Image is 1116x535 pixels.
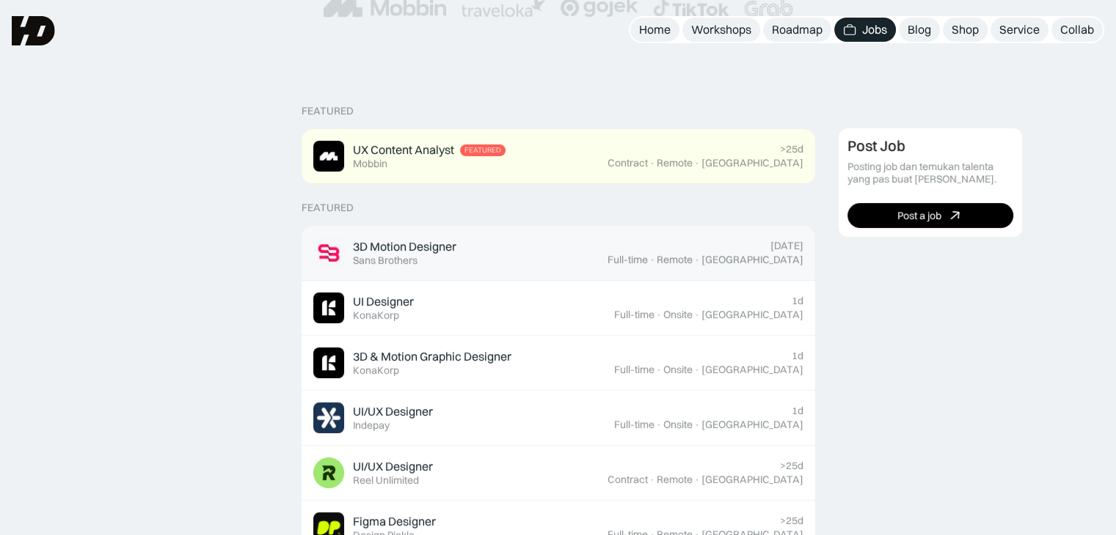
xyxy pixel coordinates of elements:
div: Full-time [614,364,654,376]
div: UI/UX Designer [353,459,433,474]
div: Post a job [897,210,941,222]
div: Remote [657,473,693,486]
div: Onsite [663,418,693,431]
div: [GEOGRAPHIC_DATA] [701,364,803,376]
a: Blog [899,18,940,42]
div: · [694,309,700,321]
div: Reel Unlimited [353,474,419,487]
div: · [649,157,655,169]
a: Shop [943,18,988,42]
div: >25d [780,143,803,155]
div: 3D & Motion Graphic Designer [353,349,511,364]
div: · [656,418,662,431]
a: Roadmap [763,18,831,42]
div: [GEOGRAPHIC_DATA] [701,254,803,266]
div: Shop [952,22,979,37]
div: Workshops [691,22,751,37]
div: 3D Motion Designer [353,239,456,254]
div: · [656,309,662,321]
div: [GEOGRAPHIC_DATA] [701,157,803,169]
div: Collab [1060,22,1094,37]
div: UI/UX Designer [353,404,433,419]
div: Roadmap [772,22,823,37]
div: Full-time [614,309,654,321]
div: · [694,418,700,431]
div: [GEOGRAPHIC_DATA] [701,309,803,321]
a: Job ImageUI/UX DesignerIndepay1dFull-time·Onsite·[GEOGRAPHIC_DATA] [302,391,815,446]
div: Mobbin [353,158,387,170]
div: KonaKorp [353,309,399,322]
div: 1d [792,350,803,362]
a: Collab [1051,18,1103,42]
div: Remote [657,254,693,266]
div: Jobs [862,22,887,37]
div: Full-time [614,418,654,431]
a: Post a job [847,203,1013,228]
div: Service [999,22,1040,37]
div: · [694,157,700,169]
div: Onsite [663,309,693,321]
div: UX Content Analyst [353,142,454,158]
div: · [694,254,700,266]
div: [DATE] [770,240,803,252]
img: Job Image [313,141,344,171]
div: Post Job [847,137,905,155]
img: Job Image [313,402,344,433]
div: · [649,254,655,266]
img: Job Image [313,457,344,488]
a: Job Image3D Motion DesignerSans Brothers[DATE]Full-time·Remote·[GEOGRAPHIC_DATA] [302,226,815,281]
div: · [649,473,655,486]
div: · [656,364,662,376]
div: >25d [780,460,803,472]
img: Job Image [313,237,344,268]
div: Contract [608,157,648,169]
div: Sans Brothers [353,254,417,267]
div: Featured [302,202,354,214]
div: · [694,473,700,486]
div: KonaKorp [353,364,399,377]
a: Job Image3D & Motion Graphic DesignerKonaKorp1dFull-time·Onsite·[GEOGRAPHIC_DATA] [302,336,815,391]
a: Home [630,18,679,42]
div: Full-time [608,254,648,266]
a: Service [991,18,1048,42]
div: Home [639,22,671,37]
div: Featured [302,105,354,117]
div: Featured [464,146,501,155]
div: [GEOGRAPHIC_DATA] [701,418,803,431]
div: Indepay [353,419,390,432]
div: >25d [780,514,803,527]
a: Jobs [834,18,896,42]
div: Contract [608,473,648,486]
a: Job ImageUX Content AnalystFeaturedMobbin>25dContract·Remote·[GEOGRAPHIC_DATA] [302,129,815,184]
div: Blog [908,22,931,37]
div: Onsite [663,364,693,376]
div: Posting job dan temukan talenta yang pas buat [PERSON_NAME]. [847,160,1013,185]
div: [GEOGRAPHIC_DATA] [701,473,803,486]
div: 1d [792,295,803,307]
div: · [694,364,700,376]
a: Workshops [682,18,760,42]
img: Job Image [313,347,344,378]
div: Figma Designer [353,514,436,529]
div: UI Designer [353,294,414,309]
div: Remote [657,157,693,169]
a: Job ImageUI/UX DesignerReel Unlimited>25dContract·Remote·[GEOGRAPHIC_DATA] [302,446,815,501]
img: Job Image [313,292,344,323]
div: 1d [792,405,803,417]
a: Job ImageUI DesignerKonaKorp1dFull-time·Onsite·[GEOGRAPHIC_DATA] [302,281,815,336]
